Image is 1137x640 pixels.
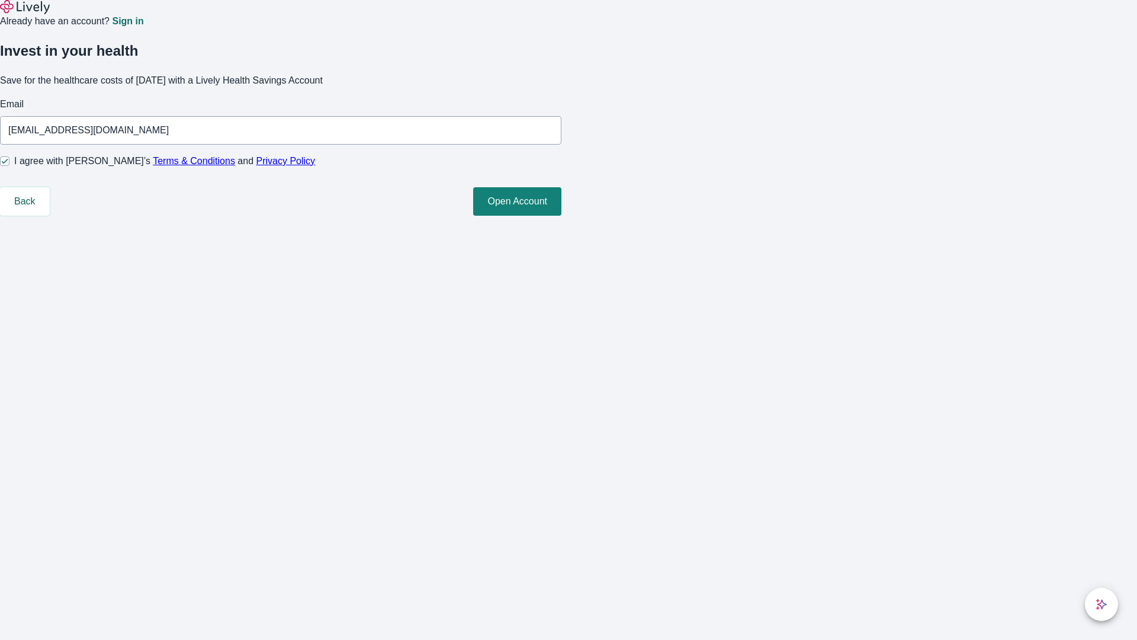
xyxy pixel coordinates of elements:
svg: Lively AI Assistant [1096,599,1107,610]
span: I agree with [PERSON_NAME]’s and [14,154,315,168]
a: Privacy Policy [256,156,316,166]
button: chat [1085,588,1118,621]
button: Open Account [473,187,561,216]
a: Sign in [112,17,143,26]
a: Terms & Conditions [153,156,235,166]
